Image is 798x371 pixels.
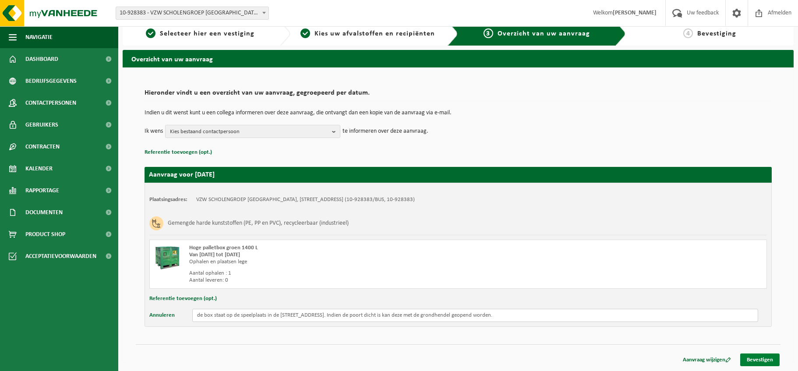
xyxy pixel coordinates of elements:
button: Referentie toevoegen (opt.) [149,293,217,304]
a: 2Kies uw afvalstoffen en recipiënten [295,28,441,39]
p: Indien u dit wenst kunt u een collega informeren over deze aanvraag, die ontvangt dan een kopie v... [145,110,772,116]
a: 1Selecteer hier een vestiging [127,28,273,39]
div: Aantal ophalen : 1 [189,270,493,277]
span: Documenten [25,201,63,223]
h2: Hieronder vindt u een overzicht van uw aanvraag, gegroepeerd per datum. [145,89,772,101]
button: Referentie toevoegen (opt.) [145,147,212,158]
h3: Gemengde harde kunststoffen (PE, PP en PVC), recycleerbaar (industrieel) [168,216,349,230]
div: Aantal leveren: 0 [189,277,493,284]
span: 2 [300,28,310,38]
input: Geef hier uw opmerking [192,309,758,322]
span: Kalender [25,158,53,180]
span: Contracten [25,136,60,158]
span: Rapportage [25,180,59,201]
span: Product Shop [25,223,65,245]
span: Overzicht van uw aanvraag [498,30,590,37]
strong: Aanvraag voor [DATE] [149,171,215,178]
span: 1 [146,28,155,38]
span: Bevestiging [697,30,736,37]
a: Bevestigen [740,353,780,366]
h2: Overzicht van uw aanvraag [123,50,794,67]
div: Ophalen en plaatsen lege [189,258,493,265]
strong: Van [DATE] tot [DATE] [189,252,240,258]
span: Contactpersonen [25,92,76,114]
strong: [PERSON_NAME] [613,10,657,16]
span: Dashboard [25,48,58,70]
td: VZW SCHOLENGROEP [GEOGRAPHIC_DATA], [STREET_ADDRESS] (10-928383/BUS, 10-928383) [196,196,415,203]
span: Bedrijfsgegevens [25,70,77,92]
span: 3 [484,28,493,38]
span: 10-928383 - VZW SCHOLENGROEP SINT-MICHIEL - CAMPUS BARNUM - ROESELARE [116,7,269,20]
span: Kies bestaand contactpersoon [170,125,328,138]
span: 4 [683,28,693,38]
span: Gebruikers [25,114,58,136]
span: Kies uw afvalstoffen en recipiënten [314,30,435,37]
span: 10-928383 - VZW SCHOLENGROEP SINT-MICHIEL - CAMPUS BARNUM - ROESELARE [116,7,268,19]
p: te informeren over deze aanvraag. [343,125,428,138]
span: Navigatie [25,26,53,48]
p: Ik wens [145,125,163,138]
a: Aanvraag wijzigen [676,353,738,366]
span: Acceptatievoorwaarden [25,245,96,267]
strong: Plaatsingsadres: [149,197,187,202]
button: Kies bestaand contactpersoon [165,125,340,138]
img: PB-HB-1400-HPE-GN-01.png [154,244,180,271]
span: Selecteer hier een vestiging [160,30,254,37]
span: Hoge palletbox groen 1400 L [189,245,258,251]
button: Annuleren [149,309,175,322]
